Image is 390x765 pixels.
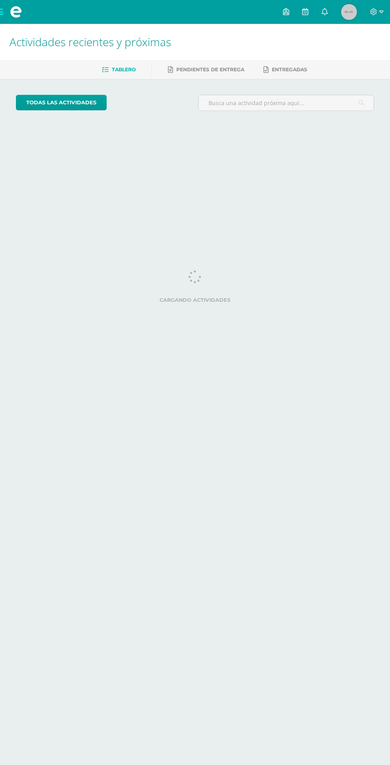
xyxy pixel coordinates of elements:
[341,4,357,20] img: 45x45
[102,63,136,76] a: Tablero
[16,95,107,110] a: todas las Actividades
[16,297,374,303] label: Cargando actividades
[263,63,307,76] a: Entregadas
[176,67,244,72] span: Pendientes de entrega
[168,63,244,76] a: Pendientes de entrega
[112,67,136,72] span: Tablero
[10,34,171,49] span: Actividades recientes y próximas
[199,95,374,111] input: Busca una actividad próxima aquí...
[272,67,307,72] span: Entregadas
